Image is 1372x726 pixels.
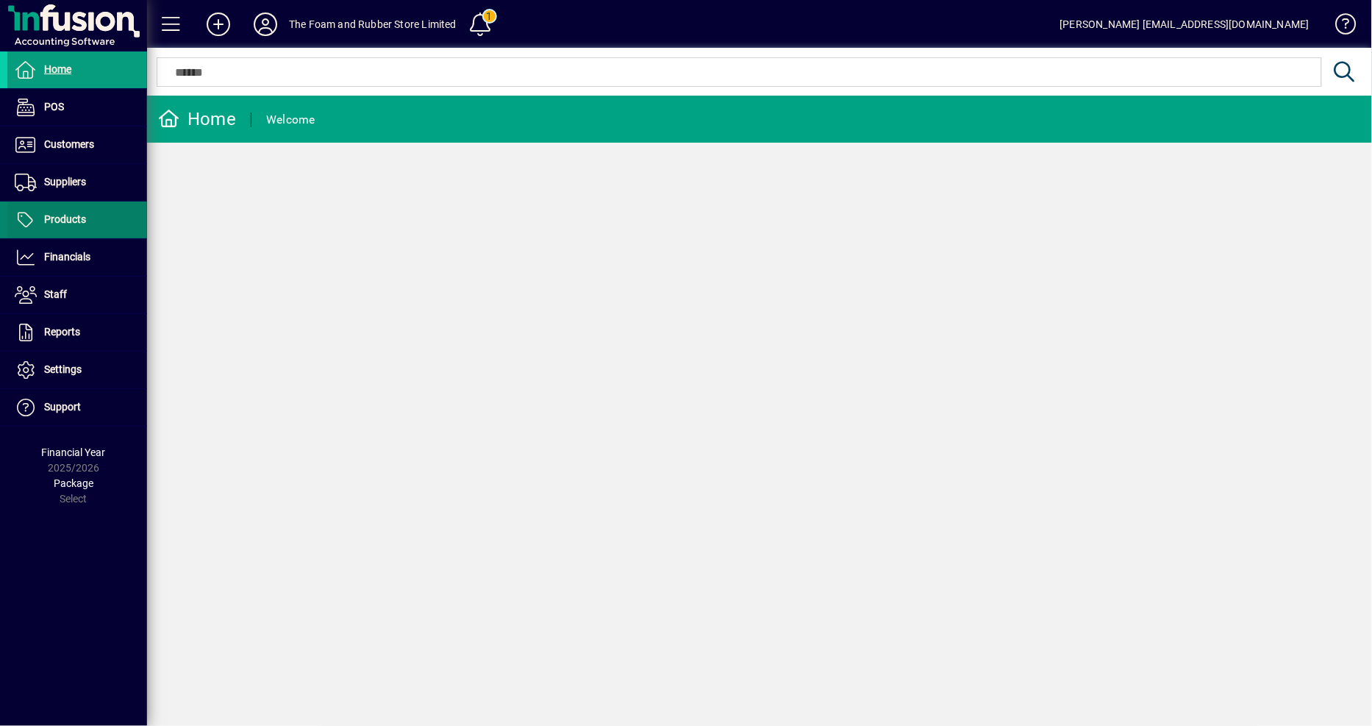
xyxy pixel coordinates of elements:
[7,127,147,163] a: Customers
[44,63,71,75] span: Home
[158,107,236,131] div: Home
[7,202,147,238] a: Products
[7,239,147,276] a: Financials
[44,138,94,150] span: Customers
[7,352,147,388] a: Settings
[44,363,82,375] span: Settings
[44,251,90,263] span: Financials
[289,13,457,36] div: The Foam and Rubber Store Limited
[44,326,80,338] span: Reports
[266,108,315,132] div: Welcome
[44,288,67,300] span: Staff
[242,11,289,38] button: Profile
[7,314,147,351] a: Reports
[7,164,147,201] a: Suppliers
[44,101,64,113] span: POS
[195,11,242,38] button: Add
[7,89,147,126] a: POS
[54,477,93,489] span: Package
[7,277,147,313] a: Staff
[44,213,86,225] span: Products
[42,446,106,458] span: Financial Year
[44,176,86,188] span: Suppliers
[1324,3,1354,51] a: Knowledge Base
[7,389,147,426] a: Support
[44,401,81,413] span: Support
[1060,13,1310,36] div: [PERSON_NAME] [EMAIL_ADDRESS][DOMAIN_NAME]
